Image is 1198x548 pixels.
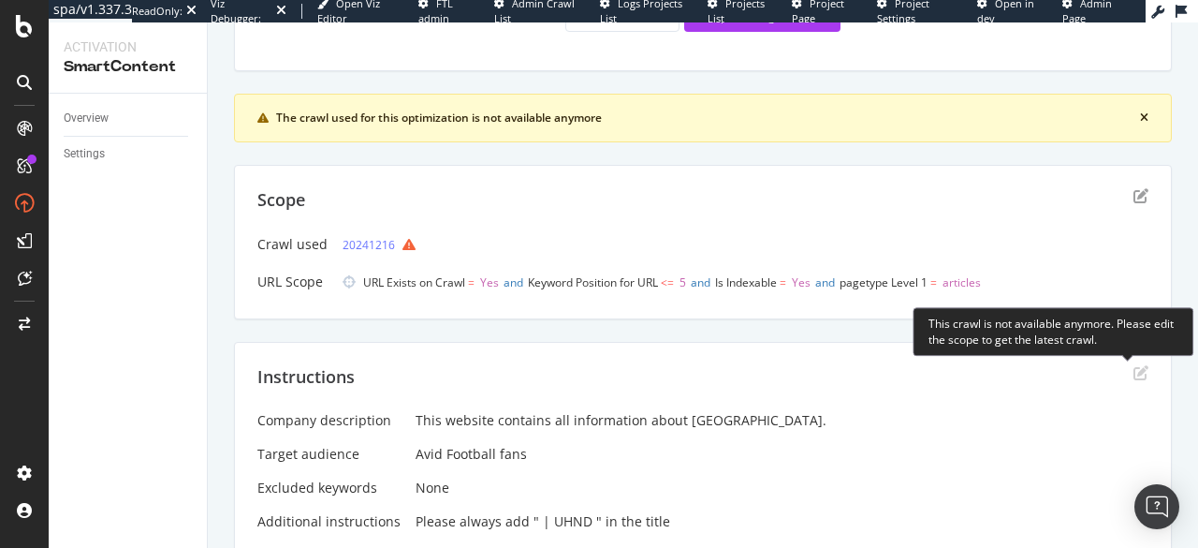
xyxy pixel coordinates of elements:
div: Crawl used [257,235,328,254]
div: ReadOnly: [132,4,183,19]
a: Settings [64,144,194,164]
div: SmartContent [64,56,192,78]
div: Scope [257,188,305,213]
span: articles [942,274,981,290]
span: = [780,274,786,290]
span: Yes [480,274,499,290]
div: URL Scope [257,273,328,291]
div: Company description [257,411,401,430]
span: Keyword Position for URL [528,274,658,290]
span: Is Indexable [715,274,777,290]
span: and [691,274,710,290]
span: and [504,274,523,290]
div: Activation [64,37,192,56]
span: URL Exists on Crawl [363,274,465,290]
div: This crawl is not available anymore. Please edit the scope to get the latest crawl. [913,307,1193,356]
div: None [416,479,1148,497]
div: Instructions [257,365,355,390]
div: Settings [64,144,105,164]
div: The crawl used for this optimization is not available anymore [276,110,1140,126]
span: pagetype Level 1 [840,274,928,290]
div: This website contains all information about [GEOGRAPHIC_DATA]. [416,411,1148,430]
div: edit [1133,365,1148,380]
button: close banner [1135,108,1153,128]
div: Additional instructions [257,512,401,531]
span: and [815,274,835,290]
span: = [468,274,475,290]
div: Avid Football fans [416,445,1148,464]
div: Target audience [257,445,401,464]
div: edit [1133,188,1148,203]
a: Overview [64,109,194,128]
a: 20241216 [343,235,395,255]
span: <= [661,274,674,290]
div: Open Intercom Messenger [1134,484,1179,529]
div: Excluded keywords [257,479,401,497]
div: Overview [64,109,109,128]
span: 5 [679,274,686,290]
span: Yes [792,274,811,290]
div: warning banner [234,94,1172,142]
div: Please always add " | UHND " in the title [416,512,1148,531]
span: = [930,274,937,290]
